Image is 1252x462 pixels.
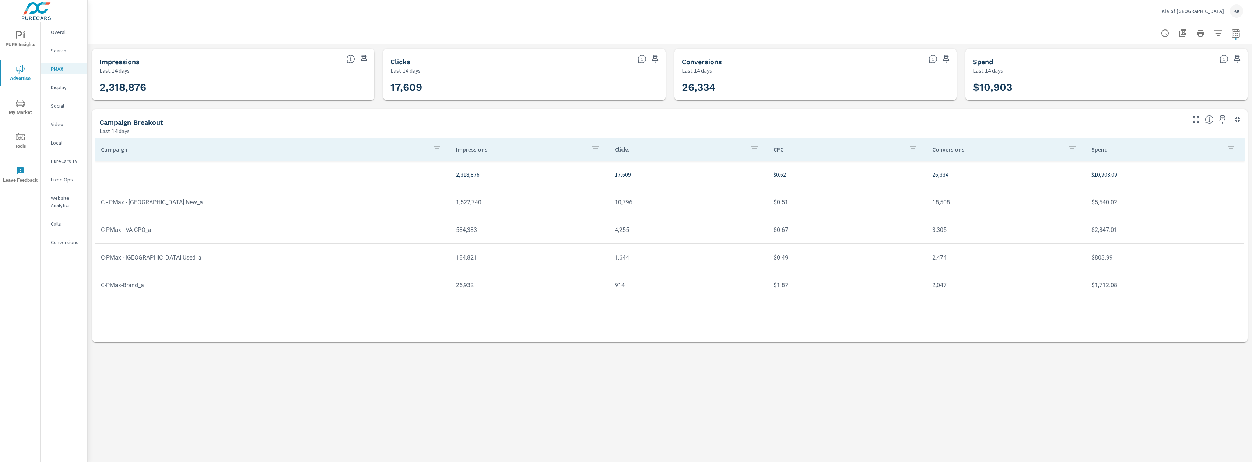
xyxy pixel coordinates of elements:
td: 1,522,740 [450,193,609,212]
td: 4,255 [609,220,768,239]
td: 2,474 [926,248,1085,267]
p: Search [51,47,81,54]
div: BK [1230,4,1243,18]
p: $10,903.09 [1091,170,1238,179]
div: Display [41,82,87,93]
p: Display [51,84,81,91]
div: PMAX [41,63,87,74]
p: PMAX [51,65,81,73]
span: The amount of money spent on advertising during the period. [1220,55,1228,63]
td: $2,847.01 [1086,220,1244,239]
span: Save this to your personalized report [649,53,661,65]
td: $5,540.02 [1086,193,1244,212]
p: Last 14 days [99,66,130,75]
td: $1,712.08 [1086,276,1244,295]
td: 584,383 [450,220,609,239]
td: C-PMax - VA CPO_a [95,220,450,239]
p: Last 14 days [99,126,130,135]
button: Apply Filters [1211,26,1225,41]
td: $0.51 [768,193,926,212]
div: Video [41,119,87,130]
p: Spend [1091,146,1221,153]
h5: Clicks [390,58,410,66]
td: 26,932 [450,276,609,295]
p: Last 14 days [390,66,421,75]
td: $1.87 [768,276,926,295]
div: Local [41,137,87,148]
h3: 2,318,876 [99,81,367,94]
p: 26,334 [932,170,1079,179]
td: C-PMax-Brand_a [95,276,450,295]
p: Last 14 days [682,66,712,75]
h5: Campaign Breakout [99,118,163,126]
div: Fixed Ops [41,174,87,185]
td: 3,305 [926,220,1085,239]
span: Advertise [3,65,38,83]
td: 1,644 [609,248,768,267]
td: C-PMax - [GEOGRAPHIC_DATA] Used_a [95,248,450,267]
span: Tools [3,133,38,151]
p: Last 14 days [973,66,1003,75]
div: nav menu [0,22,40,192]
td: C - PMax - [GEOGRAPHIC_DATA] New_a [95,193,450,212]
p: Overall [51,28,81,36]
td: 2,047 [926,276,1085,295]
span: PURE Insights [3,31,38,49]
h5: Impressions [99,58,140,66]
h5: Spend [973,58,993,66]
span: This is a summary of PMAX performance results by campaign. Each column can be sorted. [1205,115,1214,124]
button: Select Date Range [1228,26,1243,41]
div: Search [41,45,87,56]
p: Kia of [GEOGRAPHIC_DATA] [1162,8,1224,14]
span: Save this to your personalized report [1217,114,1228,125]
p: Video [51,121,81,128]
td: 10,796 [609,193,768,212]
span: My Market [3,99,38,117]
h3: $10,903 [973,81,1240,94]
span: Total Conversions include Actions, Leads and Unmapped. [929,55,937,63]
span: The number of times an ad was shown on your behalf. [346,55,355,63]
p: PureCars TV [51,157,81,165]
span: Save this to your personalized report [1231,53,1243,65]
div: Conversions [41,237,87,248]
button: Minimize Widget [1231,114,1243,125]
p: CPC [774,146,903,153]
p: Local [51,139,81,146]
p: Website Analytics [51,194,81,209]
p: Fixed Ops [51,176,81,183]
p: 17,609 [615,170,762,179]
div: Overall [41,27,87,38]
p: Campaign [101,146,427,153]
p: $0.62 [774,170,920,179]
td: $803.99 [1086,248,1244,267]
button: Make Fullscreen [1190,114,1202,125]
h5: Conversions [682,58,722,66]
h3: 26,334 [682,81,949,94]
span: Leave Feedback [3,167,38,185]
div: Social [41,100,87,111]
p: Social [51,102,81,110]
button: "Export Report to PDF" [1175,26,1190,41]
td: $0.67 [768,220,926,239]
p: Clicks [615,146,744,153]
p: Conversions [51,239,81,246]
span: The number of times an ad was clicked by a consumer. [638,55,646,63]
p: Calls [51,220,81,227]
td: 184,821 [450,248,609,267]
p: Conversions [932,146,1062,153]
div: Calls [41,218,87,229]
button: Print Report [1193,26,1208,41]
p: Impressions [456,146,585,153]
span: Save this to your personalized report [940,53,952,65]
h3: 17,609 [390,81,658,94]
td: 18,508 [926,193,1085,212]
td: 914 [609,276,768,295]
p: 2,318,876 [456,170,603,179]
div: PureCars TV [41,156,87,167]
div: Website Analytics [41,192,87,211]
td: $0.49 [768,248,926,267]
span: Save this to your personalized report [358,53,370,65]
